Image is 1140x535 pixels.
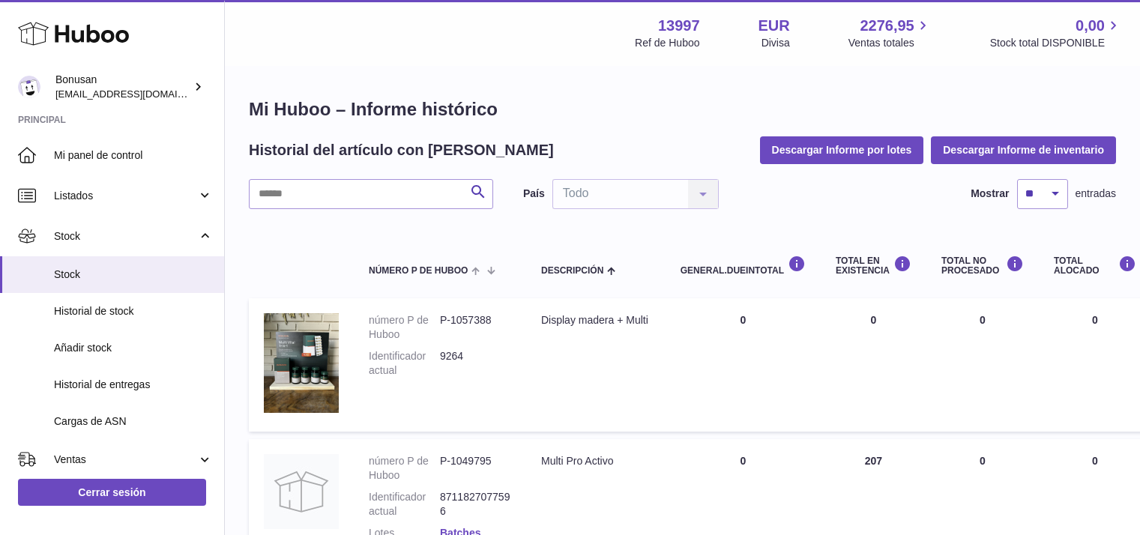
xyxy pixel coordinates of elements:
[666,298,821,432] td: 0
[440,313,511,342] dd: P-1057388
[440,490,511,519] dd: 8711827077596
[369,266,468,276] span: número P de Huboo
[55,73,190,101] div: Bonusan
[681,256,806,276] div: general.dueInTotal
[541,313,651,327] div: Display madera + Multi
[1076,187,1116,201] span: entradas
[264,454,339,529] img: product image
[635,36,699,50] div: Ref de Huboo
[369,454,440,483] dt: número P de Huboo
[54,148,213,163] span: Mi panel de control
[249,140,554,160] h2: Historial del artículo con [PERSON_NAME]
[836,256,911,276] div: Total en EXISTENCIA
[440,349,511,378] dd: 9264
[1076,16,1105,36] span: 0,00
[18,479,206,506] a: Cerrar sesión
[54,304,213,318] span: Historial de stock
[860,16,914,36] span: 2276,95
[990,36,1122,50] span: Stock total DISPONIBLE
[54,378,213,392] span: Historial de entregas
[369,490,440,519] dt: Identificador actual
[54,267,213,282] span: Stock
[54,341,213,355] span: Añadir stock
[523,187,545,201] label: País
[55,88,220,100] span: [EMAIL_ADDRESS][DOMAIN_NAME]
[369,313,440,342] dt: número P de Huboo
[1054,256,1136,276] div: Total ALOCADO
[264,313,339,413] img: product image
[249,97,1116,121] h1: Mi Huboo – Informe histórico
[926,298,1039,432] td: 0
[54,229,197,244] span: Stock
[760,136,924,163] button: Descargar Informe por lotes
[369,349,440,378] dt: Identificador actual
[541,454,651,468] div: Multi Pro Activo
[931,136,1116,163] button: Descargar Informe de inventario
[990,16,1122,50] a: 0,00 Stock total DISPONIBLE
[941,256,1024,276] div: Total NO PROCESADO
[971,187,1009,201] label: Mostrar
[658,16,700,36] strong: 13997
[541,266,603,276] span: Descripción
[54,414,213,429] span: Cargas de ASN
[759,16,790,36] strong: EUR
[821,298,926,432] td: 0
[54,189,197,203] span: Listados
[848,36,932,50] span: Ventas totales
[761,36,790,50] div: Divisa
[440,454,511,483] dd: P-1049795
[18,76,40,98] img: info@bonusan.es
[848,16,932,50] a: 2276,95 Ventas totales
[54,453,197,467] span: Ventas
